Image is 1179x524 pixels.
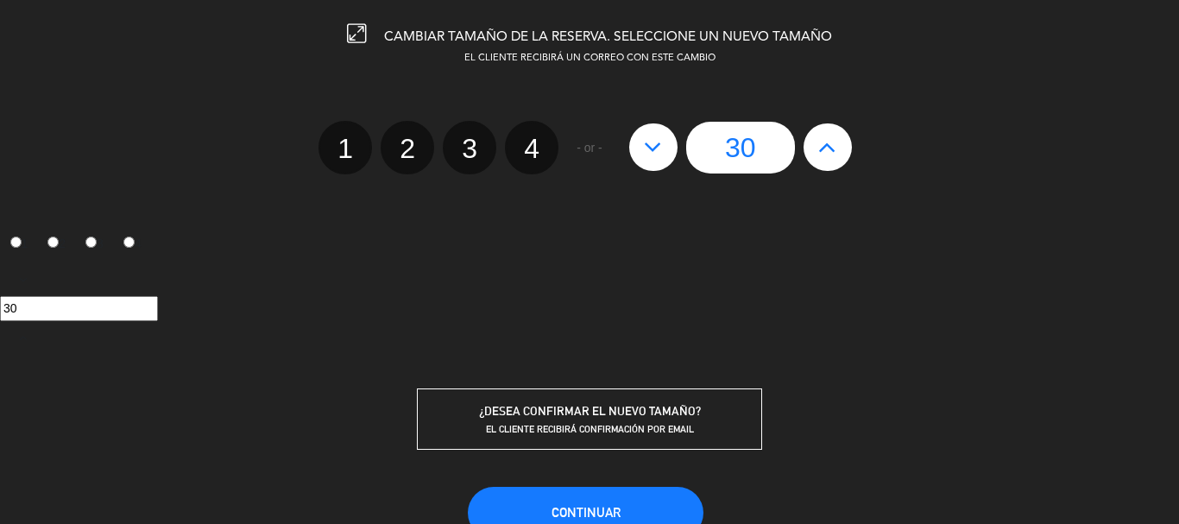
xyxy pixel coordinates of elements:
span: ¿DESEA CONFIRMAR EL NUEVO TAMAÑO? [479,404,701,418]
label: 2 [38,229,76,258]
label: 4 [113,229,151,258]
input: 4 [123,237,135,248]
label: 3 [443,121,496,174]
input: 1 [10,237,22,248]
span: EL CLIENTE RECIBIRÁ CONFIRMACIÓN POR EMAIL [486,423,694,435]
label: 3 [76,229,114,258]
span: Continuar [552,505,621,520]
label: 1 [318,121,372,174]
span: CAMBIAR TAMAÑO DE LA RESERVA. SELECCIONE UN NUEVO TAMAÑO [384,30,832,44]
input: 3 [85,237,97,248]
span: EL CLIENTE RECIBIRÁ UN CORREO CON ESTE CAMBIO [464,54,716,63]
label: 4 [505,121,558,174]
input: 2 [47,237,59,248]
label: 2 [381,121,434,174]
span: - or - [577,138,602,158]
